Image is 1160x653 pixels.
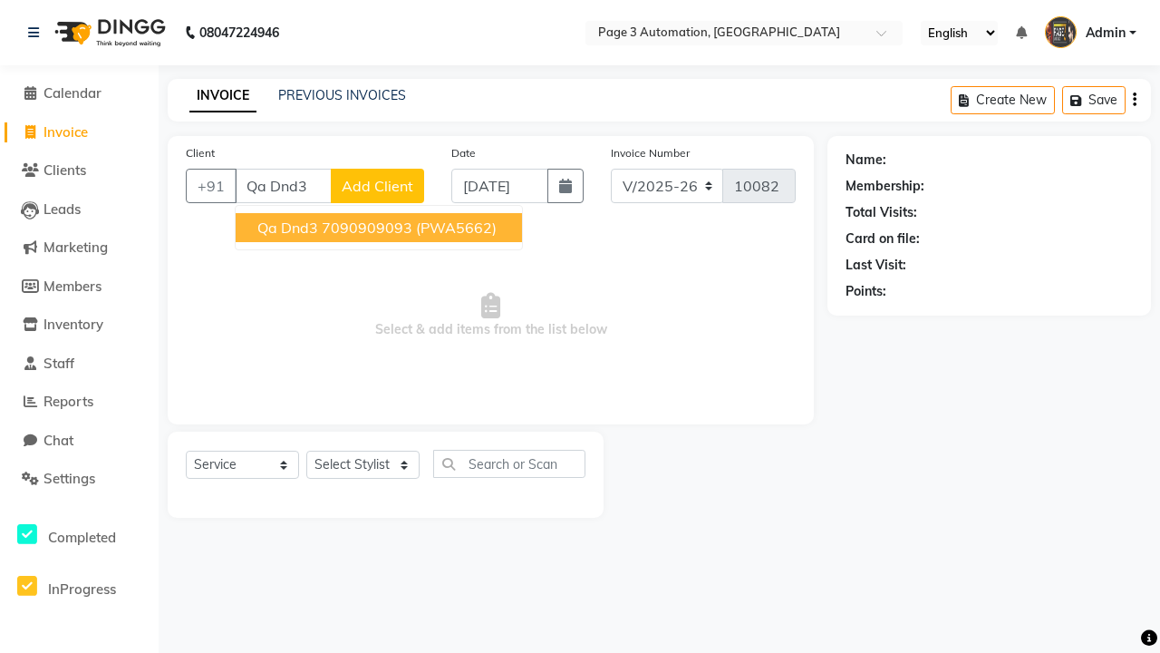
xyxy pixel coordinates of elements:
[846,256,906,275] div: Last Visit:
[846,282,886,301] div: Points:
[43,278,101,295] span: Members
[5,315,154,336] a: Inventory
[846,151,886,170] div: Name:
[48,529,116,546] span: Completed
[342,177,413,195] span: Add Client
[278,87,406,103] a: PREVIOUS INVOICES
[1045,16,1077,48] img: Admin
[5,354,154,375] a: Staff
[416,219,497,237] span: (PWA5662)
[43,239,108,256] span: Marketing
[331,169,424,203] button: Add Client
[257,219,318,237] span: Qa Dnd3
[846,177,924,196] div: Membership:
[1062,86,1126,114] button: Save
[43,123,88,141] span: Invoice
[846,229,920,249] div: Card on file:
[5,431,154,452] a: Chat
[43,432,73,449] span: Chat
[43,355,74,372] span: Staff
[951,86,1055,114] button: Create New
[5,277,154,297] a: Members
[5,238,154,258] a: Marketing
[186,145,215,161] label: Client
[5,200,154,220] a: Leads
[5,392,154,413] a: Reports
[43,470,95,487] span: Settings
[322,219,412,237] ngb-highlight: 7090909093
[189,80,256,112] a: INVOICE
[5,122,154,143] a: Invoice
[186,225,796,406] span: Select & add items from the list below
[199,7,279,58] b: 08047224946
[43,393,93,410] span: Reports
[5,83,154,104] a: Calendar
[48,580,116,598] span: InProgress
[43,316,103,333] span: Inventory
[46,7,170,58] img: logo
[1086,24,1126,43] span: Admin
[451,145,476,161] label: Date
[611,145,690,161] label: Invoice Number
[43,200,81,218] span: Leads
[43,84,101,102] span: Calendar
[846,203,917,222] div: Total Visits:
[433,450,585,478] input: Search or Scan
[43,161,86,179] span: Clients
[186,169,237,203] button: +91
[5,469,154,490] a: Settings
[5,161,154,181] a: Clients
[235,169,332,203] input: Search by Name/Mobile/Email/Code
